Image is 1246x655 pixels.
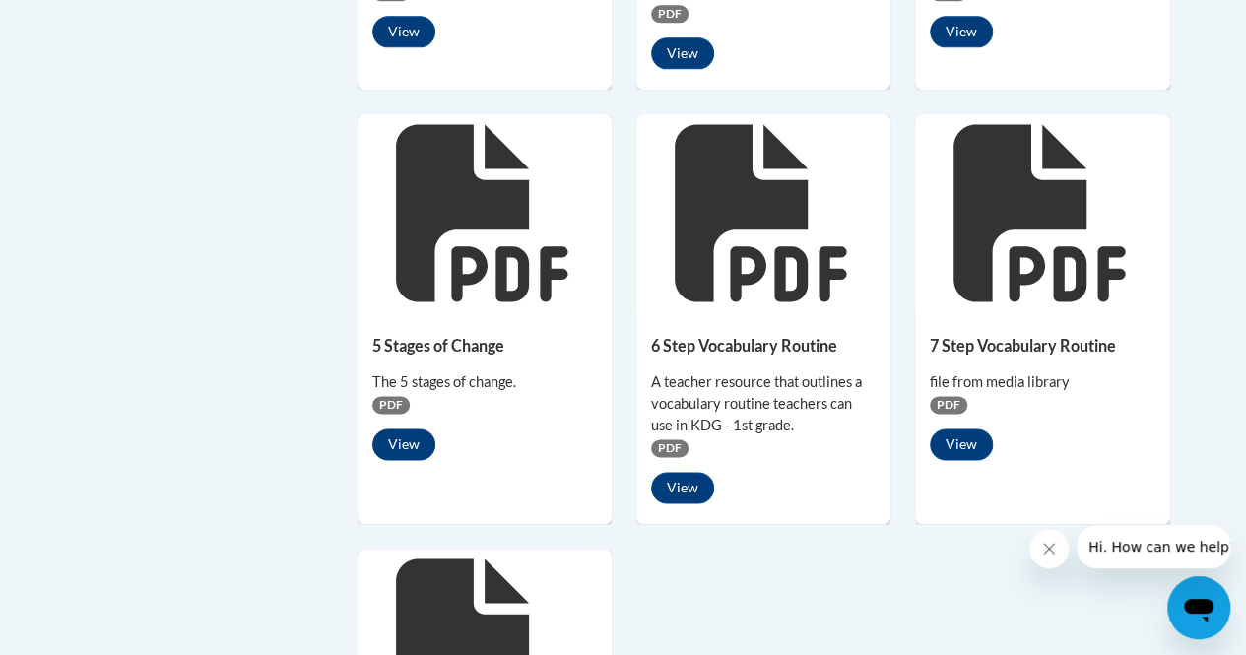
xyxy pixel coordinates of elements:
button: View [372,16,435,47]
button: View [651,472,714,503]
button: View [651,37,714,69]
div: A teacher resource that outlines a vocabulary routine teachers can use in KDG - 1st grade. [651,371,876,436]
iframe: Button to launch messaging window [1167,576,1230,639]
span: PDF [372,396,410,414]
iframe: Message from company [1077,525,1230,568]
h5: 7 Step Vocabulary Routine [930,336,1154,355]
h5: 6 Step Vocabulary Routine [651,336,876,355]
div: The 5 stages of change. [372,371,597,393]
iframe: Close message [1029,529,1069,568]
span: Hi. How can we help? [12,14,160,30]
button: View [930,428,993,460]
span: PDF [651,439,689,457]
button: View [930,16,993,47]
span: PDF [930,396,967,414]
span: PDF [651,5,689,23]
div: file from media library [930,371,1154,393]
button: View [372,428,435,460]
h5: 5 Stages of Change [372,336,597,355]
